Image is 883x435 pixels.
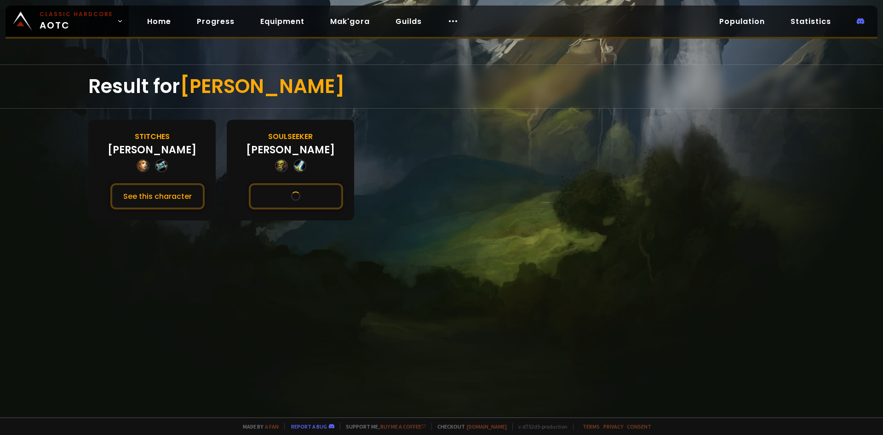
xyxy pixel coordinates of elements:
[388,12,429,31] a: Guilds
[135,131,170,142] div: Stitches
[467,423,507,430] a: [DOMAIN_NAME]
[627,423,651,430] a: Consent
[40,10,113,32] span: AOTC
[110,183,205,209] button: See this character
[237,423,279,430] span: Made by
[6,6,129,37] a: Classic HardcoreAOTC
[340,423,426,430] span: Support me,
[291,423,327,430] a: Report a bug
[246,142,335,157] div: [PERSON_NAME]
[180,73,345,100] span: [PERSON_NAME]
[712,12,772,31] a: Population
[512,423,568,430] span: v. d752d5 - production
[189,12,242,31] a: Progress
[253,12,312,31] a: Equipment
[268,131,313,142] div: Soulseeker
[40,10,113,18] small: Classic Hardcore
[265,423,279,430] a: a fan
[108,142,196,157] div: [PERSON_NAME]
[431,423,507,430] span: Checkout
[249,183,343,209] button: See this character
[323,12,377,31] a: Mak'gora
[380,423,426,430] a: Buy me a coffee
[783,12,838,31] a: Statistics
[88,65,795,108] div: Result for
[140,12,178,31] a: Home
[603,423,623,430] a: Privacy
[583,423,600,430] a: Terms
